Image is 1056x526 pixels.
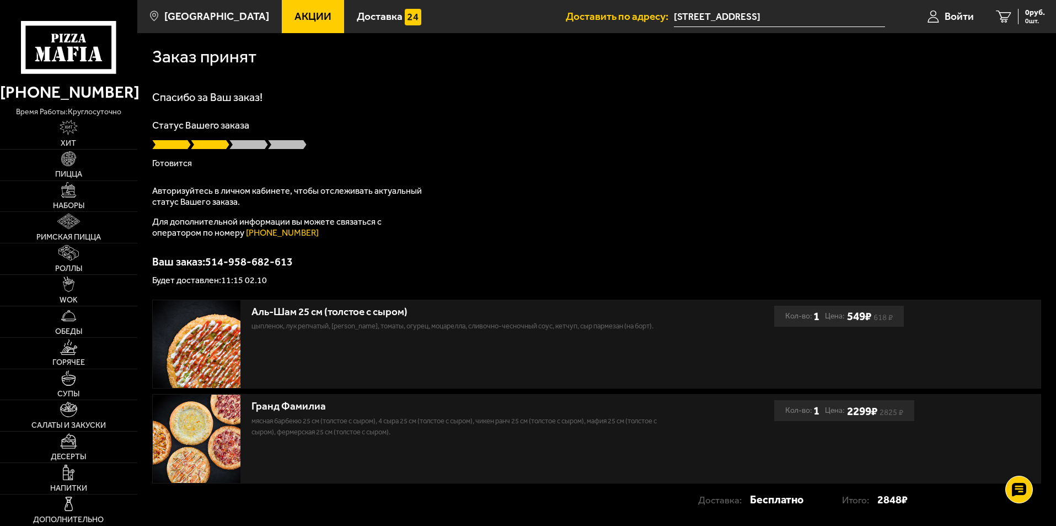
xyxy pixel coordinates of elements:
[825,400,845,421] span: Цена:
[152,48,256,66] h1: Заказ принят
[847,404,877,418] b: 2299 ₽
[750,489,803,510] strong: Бесплатно
[813,400,819,421] b: 1
[55,328,82,336] span: Обеды
[152,256,1041,267] p: Ваш заказ: 514-958-682-613
[294,11,331,22] span: Акции
[152,216,428,238] p: Для дополнительной информации вы можете связаться с оператором по номеру
[164,11,269,22] span: [GEOGRAPHIC_DATA]
[57,390,79,398] span: Супы
[152,120,1041,130] p: Статус Вашего заказа
[1025,9,1045,17] span: 0 руб.
[60,296,78,304] span: WOK
[785,400,819,421] div: Кол-во:
[880,410,903,415] s: 2825 ₽
[405,9,421,25] img: 15daf4d41897b9f0e9f617042186c801.svg
[36,233,101,241] span: Римская пицца
[674,7,885,27] span: Россия, Санкт-Петербург, набережная реки Смоленки, 31
[52,359,85,366] span: Горячее
[251,306,668,318] div: Аль-Шам 25 см (толстое с сыром)
[152,92,1041,103] h1: Спасибо за Ваш заказ!
[877,489,908,510] strong: 2848 ₽
[246,227,319,238] a: [PHONE_NUMBER]
[674,7,885,27] input: Ваш адрес доставки
[873,315,893,320] s: 618 ₽
[847,309,871,323] b: 549 ₽
[785,306,819,327] div: Кол-во:
[61,140,76,147] span: Хит
[55,265,82,273] span: Роллы
[51,453,86,461] span: Десерты
[825,306,845,327] span: Цена:
[698,490,750,511] p: Доставка:
[251,321,668,332] p: цыпленок, лук репчатый, [PERSON_NAME], томаты, огурец, моцарелла, сливочно-чесночный соус, кетчуп...
[566,11,674,22] span: Доставить по адресу:
[152,276,1041,285] p: Будет доставлен: 11:15 02.10
[33,516,104,524] span: Дополнительно
[50,485,87,492] span: Напитки
[31,422,106,429] span: Салаты и закуски
[1025,18,1045,24] span: 0 шт.
[53,202,84,210] span: Наборы
[357,11,403,22] span: Доставка
[251,400,668,413] div: Гранд Фамилиа
[152,185,428,208] p: Авторизуйтесь в личном кабинете, чтобы отслеживать актуальный статус Вашего заказа.
[251,416,668,438] p: Мясная Барбекю 25 см (толстое с сыром), 4 сыра 25 см (толстое с сыром), Чикен Ранч 25 см (толстое...
[813,306,819,327] b: 1
[152,159,1041,168] p: Готовится
[55,171,82,178] span: Пицца
[945,11,974,22] span: Войти
[842,490,877,511] p: Итого:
